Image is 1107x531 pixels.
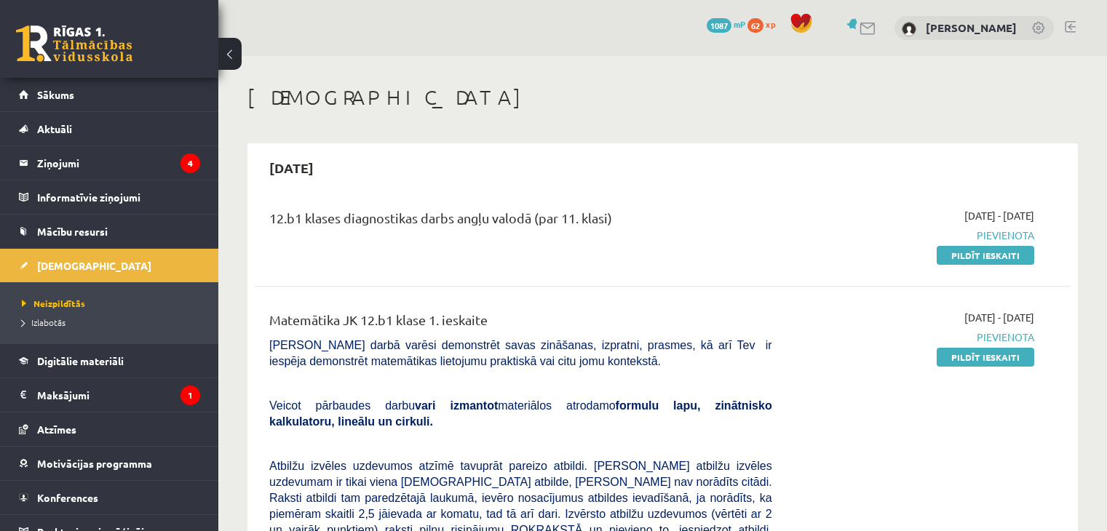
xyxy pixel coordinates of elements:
a: Aktuāli [19,112,200,145]
legend: Informatīvie ziņojumi [37,180,200,214]
span: Izlabotās [22,316,66,328]
a: Neizpildītās [22,297,204,310]
i: 4 [180,153,200,173]
a: Atzīmes [19,412,200,446]
i: 1 [180,386,200,405]
a: Pildīt ieskaiti [937,246,1034,265]
a: [PERSON_NAME] [926,20,1017,35]
span: Veicot pārbaudes darbu materiālos atrodamo [269,399,772,428]
span: [PERSON_NAME] darbā varēsi demonstrēt savas zināšanas, izpratni, prasmes, kā arī Tev ir iespēja d... [269,339,772,367]
span: Digitālie materiāli [37,354,124,367]
span: Aktuāli [37,122,72,135]
a: Informatīvie ziņojumi [19,180,200,214]
span: xp [766,18,775,30]
a: Izlabotās [22,316,204,329]
a: Maksājumi1 [19,378,200,412]
h2: [DATE] [255,151,328,185]
a: Konferences [19,481,200,514]
span: 62 [747,18,763,33]
span: Konferences [37,491,98,504]
span: Neizpildītās [22,298,85,309]
div: Matemātika JK 12.b1 klase 1. ieskaite [269,310,772,337]
a: Sākums [19,78,200,111]
b: vari izmantot [415,399,498,412]
a: Ziņojumi4 [19,146,200,180]
a: Digitālie materiāli [19,344,200,378]
legend: Ziņojumi [37,146,200,180]
span: [DEMOGRAPHIC_DATA] [37,259,151,272]
legend: Maksājumi [37,378,200,412]
span: Mācību resursi [37,225,108,238]
span: Pievienota [794,228,1034,243]
span: Motivācijas programma [37,457,152,470]
b: formulu lapu, zinātnisko kalkulatoru, lineālu un cirkuli. [269,399,772,428]
a: Pildīt ieskaiti [937,348,1034,367]
span: Atzīmes [37,423,76,436]
span: Pievienota [794,330,1034,345]
a: Mācību resursi [19,215,200,248]
span: Sākums [37,88,74,101]
span: [DATE] - [DATE] [964,310,1034,325]
a: [DEMOGRAPHIC_DATA] [19,249,200,282]
a: 1087 mP [707,18,745,30]
a: Motivācijas programma [19,447,200,480]
a: 62 xp [747,18,782,30]
h1: [DEMOGRAPHIC_DATA] [247,85,1078,110]
img: Arina Guseva [902,22,916,36]
span: [DATE] - [DATE] [964,208,1034,223]
span: 1087 [707,18,731,33]
span: mP [734,18,745,30]
div: 12.b1 klases diagnostikas darbs angļu valodā (par 11. klasi) [269,208,772,235]
a: Rīgas 1. Tālmācības vidusskola [16,25,132,62]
